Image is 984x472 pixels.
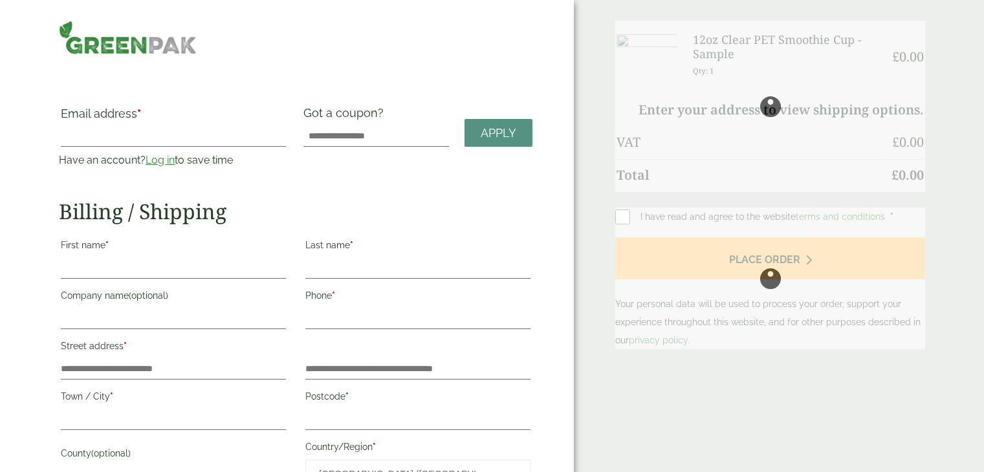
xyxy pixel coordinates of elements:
[345,391,349,402] abbr: required
[481,126,516,140] span: Apply
[129,290,168,301] span: (optional)
[305,236,530,258] label: Last name
[332,290,335,301] abbr: required
[137,107,141,120] abbr: required
[373,442,376,452] abbr: required
[91,448,131,458] span: (optional)
[105,240,109,250] abbr: required
[305,286,530,308] label: Phone
[61,108,286,126] label: Email address
[61,286,286,308] label: Company name
[465,119,532,147] a: Apply
[305,387,530,409] label: Postcode
[110,391,113,402] abbr: required
[61,337,286,359] label: Street address
[61,236,286,258] label: First name
[146,154,175,166] a: Log in
[59,153,288,168] p: Have an account? to save time
[305,438,530,460] label: Country/Region
[303,106,389,126] label: Got a coupon?
[61,387,286,409] label: Town / City
[124,341,127,351] abbr: required
[61,444,286,466] label: County
[59,199,532,224] h2: Billing / Shipping
[350,240,353,250] abbr: required
[59,21,196,54] img: GreenPak Supplies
